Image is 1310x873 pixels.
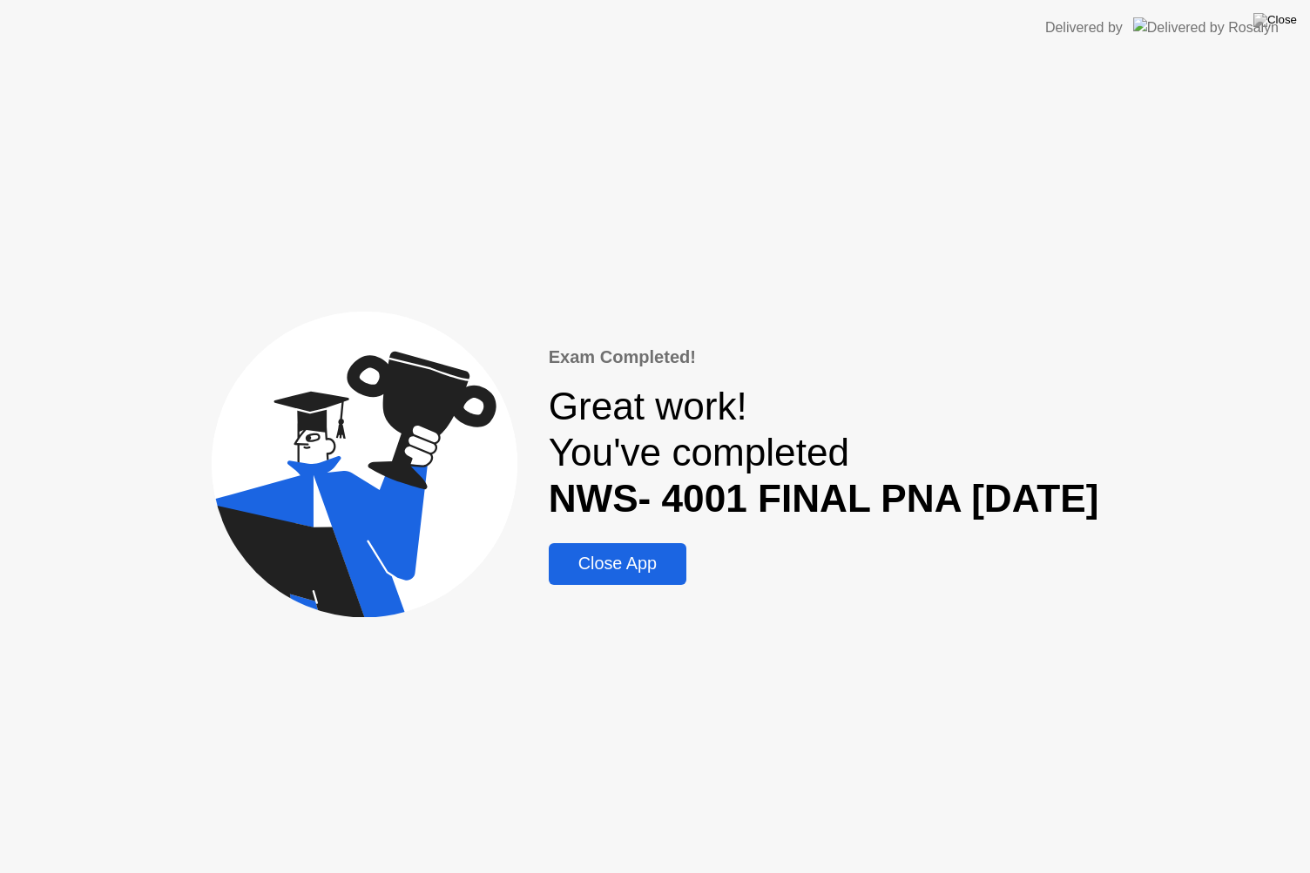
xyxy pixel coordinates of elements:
div: Exam Completed! [549,344,1099,370]
img: Delivered by Rosalyn [1133,17,1279,37]
b: NWS- 4001 FINAL PNA [DATE] [549,477,1099,520]
div: Close App [554,554,681,574]
div: Delivered by [1045,17,1123,38]
button: Close App [549,543,686,585]
img: Close [1253,13,1297,27]
div: Great work! You've completed [549,384,1099,522]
